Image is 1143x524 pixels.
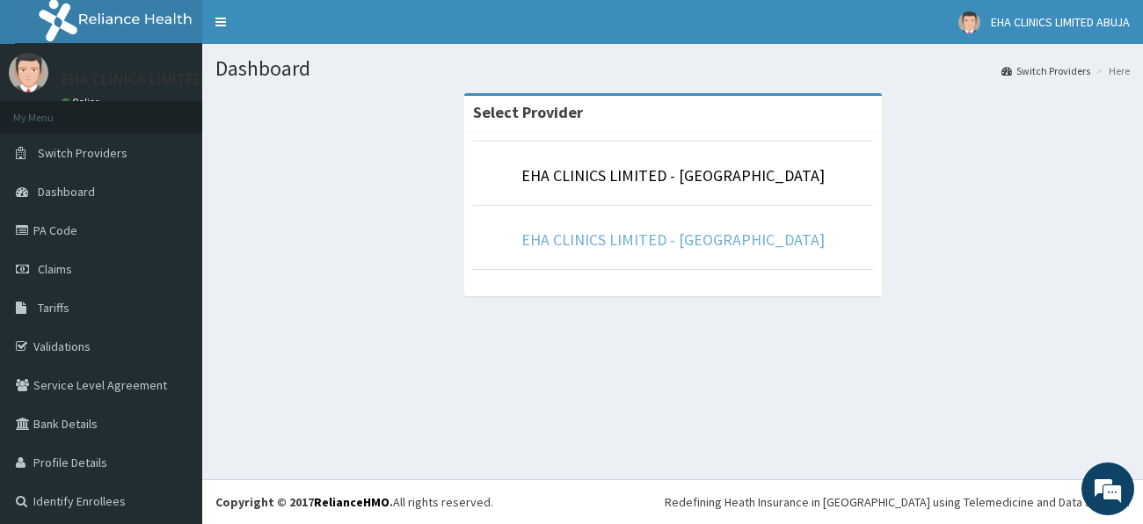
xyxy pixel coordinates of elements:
a: Online [62,96,104,108]
footer: All rights reserved. [202,479,1143,524]
p: EHA CLINICS LIMITED ABUJA [62,71,251,87]
a: EHA CLINICS LIMITED - [GEOGRAPHIC_DATA] [521,229,825,250]
span: EHA CLINICS LIMITED ABUJA [991,14,1130,30]
img: User Image [958,11,980,33]
li: Here [1092,63,1130,78]
span: Switch Providers [38,145,127,161]
a: RelianceHMO [314,494,389,510]
strong: Copyright © 2017 . [215,494,393,510]
span: Dashboard [38,184,95,200]
a: Switch Providers [1001,63,1090,78]
span: Claims [38,261,72,277]
div: Redefining Heath Insurance in [GEOGRAPHIC_DATA] using Telemedicine and Data Science! [665,493,1130,511]
img: User Image [9,53,48,92]
h1: Dashboard [215,57,1130,80]
a: EHA CLINICS LIMITED - [GEOGRAPHIC_DATA] [521,165,825,186]
strong: Select Provider [473,102,583,122]
span: Tariffs [38,300,69,316]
